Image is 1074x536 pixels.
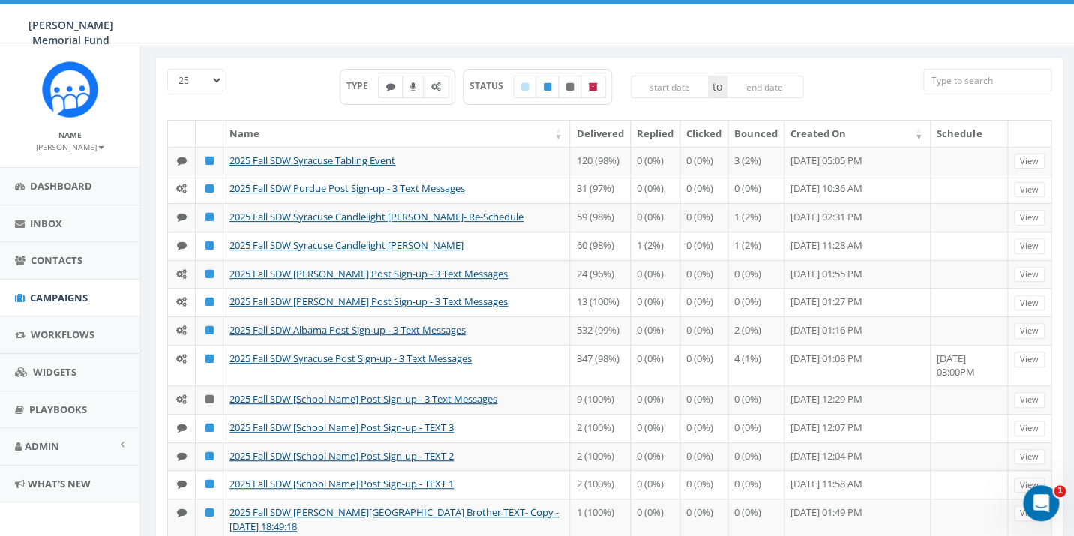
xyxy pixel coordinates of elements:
[176,394,187,404] i: Automated Message
[229,421,454,434] a: 2025 Fall SDW [School Name] Post Sign-up - TEXT 3
[229,352,472,365] a: 2025 Fall SDW Syracuse Post Sign-up - 3 Text Messages
[42,61,98,118] img: Rally_Corp_Icon.png
[728,442,784,471] td: 0 (0%)
[570,147,631,175] td: 120 (98%)
[177,212,187,222] i: Text SMS
[631,414,680,442] td: 0 (0%)
[205,212,214,222] i: Published
[728,316,784,345] td: 2 (0%)
[177,451,187,461] i: Text SMS
[728,175,784,203] td: 0 (0%)
[176,269,187,279] i: Automated Message
[402,76,424,98] label: Ringless Voice Mail
[570,203,631,232] td: 59 (98%)
[1014,352,1045,367] a: View
[205,423,214,433] i: Published
[205,156,214,166] i: Published
[535,76,559,98] label: Published
[680,288,728,316] td: 0 (0%)
[25,439,59,453] span: Admin
[1014,449,1045,465] a: View
[784,385,931,414] td: [DATE] 12:29 PM
[205,354,214,364] i: Published
[709,76,726,98] span: to
[784,147,931,175] td: [DATE] 05:05 PM
[36,142,104,152] small: [PERSON_NAME]
[1014,323,1045,339] a: View
[680,316,728,345] td: 0 (0%)
[58,130,82,140] small: Name
[631,203,680,232] td: 0 (0%)
[631,232,680,260] td: 1 (2%)
[728,470,784,499] td: 0 (0%)
[1014,210,1045,226] a: View
[205,508,214,517] i: Published
[386,82,395,91] i: Text SMS
[431,82,441,91] i: Automated Message
[680,345,728,385] td: 0 (0%)
[784,175,931,203] td: [DATE] 10:36 AM
[229,323,466,337] a: 2025 Fall SDW Albama Post Sign-up - 3 Text Messages
[1014,267,1045,283] a: View
[1014,505,1045,521] a: View
[1014,392,1045,408] a: View
[423,76,449,98] label: Automated Message
[176,297,187,307] i: Automated Message
[728,147,784,175] td: 3 (2%)
[631,442,680,471] td: 0 (0%)
[570,442,631,471] td: 2 (100%)
[570,121,631,147] th: Delivered
[680,203,728,232] td: 0 (0%)
[631,76,709,98] input: start date
[784,470,931,499] td: [DATE] 11:58 AM
[570,470,631,499] td: 2 (100%)
[544,82,551,91] i: Published
[680,175,728,203] td: 0 (0%)
[229,154,395,167] a: 2025 Fall SDW Syracuse Tabling Event
[570,345,631,385] td: 347 (98%)
[931,345,1008,385] td: [DATE] 03:00PM
[229,238,463,252] a: 2025 Fall SDW Syracuse Candlelight [PERSON_NAME]
[680,147,728,175] td: 0 (0%)
[30,179,92,193] span: Dashboard
[28,477,91,490] span: What's New
[631,121,680,147] th: Replied
[378,76,403,98] label: Text SMS
[631,345,680,385] td: 0 (0%)
[229,181,465,195] a: 2025 Fall SDW Purdue Post Sign-up - 3 Text Messages
[784,260,931,289] td: [DATE] 01:55 PM
[229,267,508,280] a: 2025 Fall SDW [PERSON_NAME] Post Sign-up - 3 Text Messages
[1014,478,1045,493] a: View
[631,175,680,203] td: 0 (0%)
[205,297,214,307] i: Published
[205,479,214,489] i: Published
[513,76,537,98] label: Draft
[784,442,931,471] td: [DATE] 12:04 PM
[229,449,454,463] a: 2025 Fall SDW [School Name] Post Sign-up - TEXT 2
[177,156,187,166] i: Text SMS
[177,508,187,517] i: Text SMS
[784,316,931,345] td: [DATE] 01:16 PM
[631,260,680,289] td: 0 (0%)
[177,423,187,433] i: Text SMS
[346,79,379,92] span: TYPE
[680,260,728,289] td: 0 (0%)
[680,232,728,260] td: 0 (0%)
[469,79,514,92] span: STATUS
[631,316,680,345] td: 0 (0%)
[728,203,784,232] td: 1 (2%)
[728,121,784,147] th: Bounced
[580,76,606,98] label: Archived
[726,76,804,98] input: end date
[728,414,784,442] td: 0 (0%)
[728,345,784,385] td: 4 (1%)
[680,442,728,471] td: 0 (0%)
[728,288,784,316] td: 0 (0%)
[570,316,631,345] td: 532 (99%)
[176,325,187,335] i: Automated Message
[521,82,529,91] i: Draft
[177,479,187,489] i: Text SMS
[680,385,728,414] td: 0 (0%)
[176,354,187,364] i: Automated Message
[176,184,187,193] i: Automated Message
